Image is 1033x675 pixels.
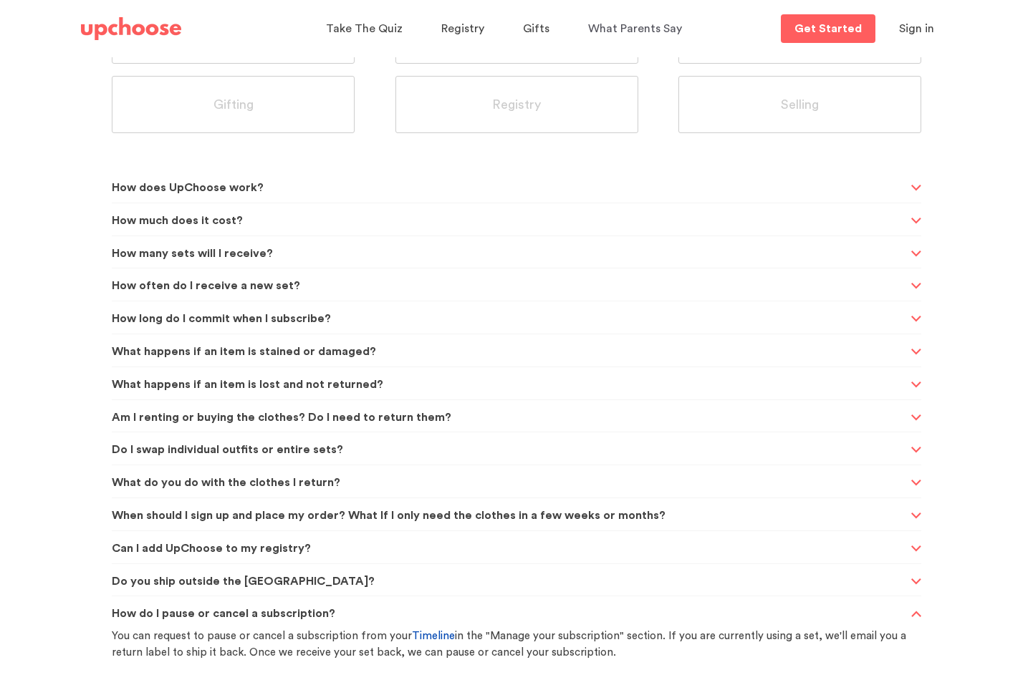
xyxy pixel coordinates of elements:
[112,268,907,303] span: How often do I receive a new set?
[112,631,412,641] span: You can request to pause or cancel a subscription from your
[112,170,907,205] span: How does UpChoose work?
[441,15,489,43] a: Registry
[899,23,934,34] span: Sign in
[112,596,907,631] span: How do I pause or cancel a subscription?
[588,23,682,34] span: What Parents Say
[112,531,907,566] span: Can I add UpChoose to my registry?
[112,236,907,271] span: How many sets will I receive?
[112,301,907,336] span: How long do I commit when I subscribe?
[781,14,875,43] a: Get Started
[112,564,907,599] span: Do you ship outside the [GEOGRAPHIC_DATA]?
[412,631,455,641] a: Timeline
[588,15,686,43] a: What Parents Say
[523,23,549,34] span: Gifts
[112,334,907,369] span: What happens if an item is stained or damaged?
[492,97,541,113] span: Registry
[881,14,952,43] button: Sign in
[441,23,484,34] span: Registry
[112,631,906,658] span: in the "Manage your subscription" section. If you are currently using a set, we'll email you a re...
[781,97,819,113] span: Selling
[112,203,907,238] span: How much does it cost?
[326,15,407,43] a: Take The Quiz
[112,432,907,467] span: Do I swap individual outfits or entire sets?
[112,498,907,533] span: When should I sign up and place my order? What If I only need the clothes in a few weeks or months?
[112,465,907,500] span: What do you do with the clothes I return?
[213,97,254,113] span: Gifting
[112,400,907,435] span: Am I renting or buying the clothes? Do I need to return them?
[112,367,907,402] span: What happens if an item is lost and not returned?
[523,15,554,43] a: Gifts
[794,23,862,34] p: Get Started
[81,14,181,44] a: UpChoose
[81,17,181,40] img: UpChoose
[326,23,403,34] span: Take The Quiz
